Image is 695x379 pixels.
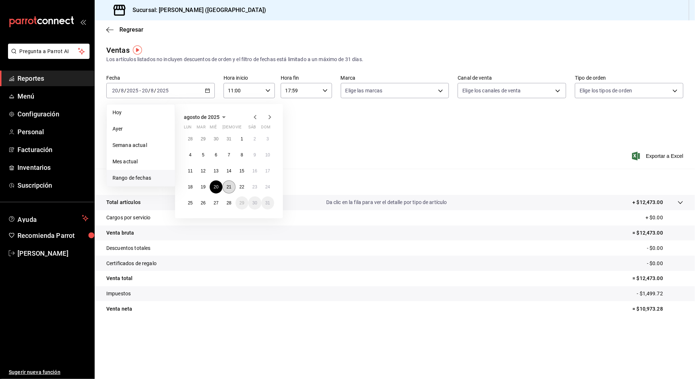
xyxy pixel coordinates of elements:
span: Personal [17,127,88,137]
span: - [139,88,141,93]
label: Fecha [106,76,215,81]
abbr: 9 de agosto de 2025 [253,152,256,157]
button: 9 de agosto de 2025 [248,148,261,161]
abbr: 5 de agosto de 2025 [202,152,205,157]
abbr: 1 de agosto de 2025 [241,136,243,141]
h3: Sucursal: [PERSON_NAME] ([GEOGRAPHIC_DATA]) [127,6,266,15]
button: 18 de agosto de 2025 [184,180,197,194]
label: Tipo de orden [575,76,683,81]
button: Exportar a Excel [633,152,683,160]
span: Recomienda Parrot [17,231,88,240]
span: Facturación [17,145,88,155]
abbr: 17 de agosto de 2025 [265,168,270,173]
button: 14 de agosto de 2025 [222,164,235,177]
button: 22 de agosto de 2025 [236,180,248,194]
p: Venta neta [106,305,132,313]
input: -- [142,88,148,93]
abbr: 31 de julio de 2025 [226,136,231,141]
abbr: 14 de agosto de 2025 [226,168,231,173]
input: ---- [126,88,139,93]
button: 27 de agosto de 2025 [210,196,222,210]
button: 4 de agosto de 2025 [184,148,197,161]
abbr: 18 de agosto de 2025 [188,184,193,189]
abbr: 15 de agosto de 2025 [240,168,244,173]
p: = $12,473.00 [632,229,683,237]
button: 11 de agosto de 2025 [184,164,197,177]
p: Certificados de regalo [106,260,157,267]
button: 23 de agosto de 2025 [248,180,261,194]
p: - $0.00 [647,260,683,267]
button: 21 de agosto de 2025 [222,180,235,194]
input: ---- [157,88,169,93]
abbr: 2 de agosto de 2025 [253,136,256,141]
abbr: viernes [236,125,241,132]
abbr: 30 de agosto de 2025 [252,200,257,206]
div: Ventas [106,45,130,56]
button: 2 de agosto de 2025 [248,132,261,145]
abbr: lunes [184,125,191,132]
span: Reportes [17,73,88,83]
abbr: 29 de agosto de 2025 [240,200,244,206]
abbr: martes [197,125,205,132]
span: Pregunta a Parrot AI [20,48,78,55]
span: Menú [17,91,88,101]
abbr: 19 de agosto de 2025 [201,184,205,189]
span: agosto de 2025 [184,114,220,120]
button: 30 de julio de 2025 [210,132,222,145]
button: 6 de agosto de 2025 [210,148,222,161]
span: Sugerir nueva función [9,368,88,376]
button: 30 de agosto de 2025 [248,196,261,210]
abbr: 8 de agosto de 2025 [241,152,243,157]
span: / [154,88,157,93]
label: Hora fin [281,76,332,81]
span: Suscripción [17,180,88,190]
button: open_drawer_menu [80,19,86,25]
abbr: 28 de julio de 2025 [188,136,193,141]
abbr: 26 de agosto de 2025 [201,200,205,206]
button: 1 de agosto de 2025 [236,132,248,145]
button: 10 de agosto de 2025 [261,148,274,161]
abbr: 3 de agosto de 2025 [266,136,269,141]
button: 28 de julio de 2025 [184,132,197,145]
p: Descuentos totales [106,244,150,252]
span: Elige los tipos de orden [580,87,632,94]
span: / [118,88,121,93]
button: 17 de agosto de 2025 [261,164,274,177]
p: Resumen [106,177,683,186]
abbr: jueves [222,125,265,132]
button: 8 de agosto de 2025 [236,148,248,161]
abbr: sábado [248,125,256,132]
input: -- [121,88,124,93]
img: Tooltip marker [133,45,142,55]
p: + $12,473.00 [632,199,663,206]
p: Impuestos [106,290,131,298]
button: 31 de agosto de 2025 [261,196,274,210]
abbr: 6 de agosto de 2025 [215,152,217,157]
p: - $0.00 [647,244,683,252]
abbr: 22 de agosto de 2025 [240,184,244,189]
p: = $10,973.28 [632,305,683,313]
button: 25 de agosto de 2025 [184,196,197,210]
button: 5 de agosto de 2025 [197,148,209,161]
label: Hora inicio [224,76,275,81]
span: / [148,88,150,93]
label: Marca [341,76,449,81]
button: Regresar [106,26,143,33]
abbr: 24 de agosto de 2025 [265,184,270,189]
a: Pregunta a Parrot AI [5,53,90,60]
button: 13 de agosto de 2025 [210,164,222,177]
p: Total artículos [106,199,141,206]
span: Inventarios [17,163,88,172]
button: 16 de agosto de 2025 [248,164,261,177]
button: 24 de agosto de 2025 [261,180,274,194]
input: -- [112,88,118,93]
abbr: 11 de agosto de 2025 [188,168,193,173]
abbr: 4 de agosto de 2025 [189,152,191,157]
abbr: 21 de agosto de 2025 [226,184,231,189]
p: + $0.00 [645,214,683,222]
p: Cargos por servicio [106,214,151,222]
button: 26 de agosto de 2025 [197,196,209,210]
abbr: 7 de agosto de 2025 [228,152,230,157]
button: 7 de agosto de 2025 [222,148,235,161]
button: 28 de agosto de 2025 [222,196,235,210]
